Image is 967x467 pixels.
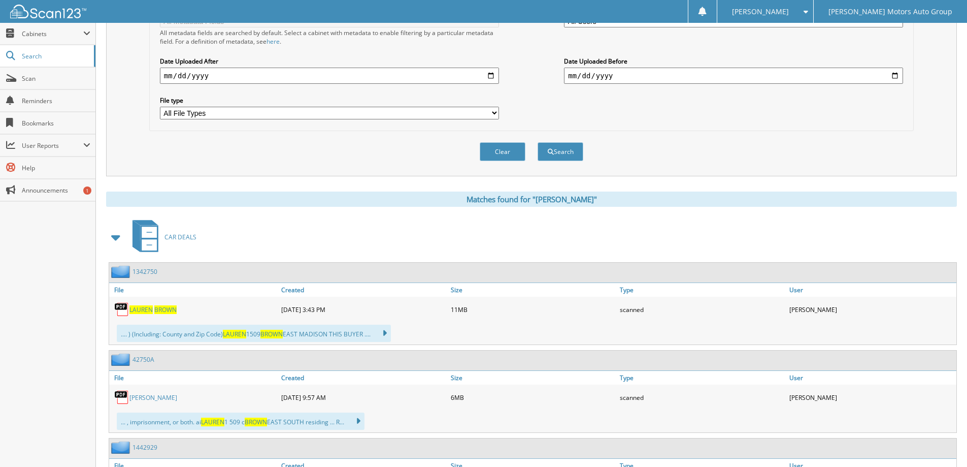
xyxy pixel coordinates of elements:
[828,9,952,15] span: [PERSON_NAME] Motors Auto Group
[106,192,957,207] div: Matches found for "[PERSON_NAME]"
[279,371,448,385] a: Created
[617,299,787,320] div: scanned
[114,390,129,405] img: PDF.png
[109,371,279,385] a: File
[132,443,157,452] a: 1442929
[448,387,618,408] div: 6MB
[22,119,90,128] span: Bookmarks
[22,164,90,172] span: Help
[448,283,618,297] a: Size
[83,186,91,195] div: 1
[129,305,177,314] a: LAUREN BROWN
[617,371,787,385] a: Type
[22,74,90,83] span: Scan
[109,283,279,297] a: File
[787,283,956,297] a: User
[132,355,154,364] a: 42750A
[160,57,499,66] label: Date Uploaded After
[732,9,789,15] span: [PERSON_NAME]
[111,353,132,366] img: folder2.png
[164,233,196,241] span: CAR DEALS
[117,413,364,430] div: ... , imprisonment, or both. ai 1 509 c EAST SOUTH residing ... R...
[448,371,618,385] a: Size
[160,68,499,84] input: start
[154,305,177,314] span: BROWN
[10,5,86,18] img: scan123-logo-white.svg
[22,97,90,105] span: Reminders
[132,267,157,276] a: 1342750
[448,299,618,320] div: 11MB
[787,387,956,408] div: [PERSON_NAME]
[916,418,967,467] iframe: Chat Widget
[22,141,83,150] span: User Reports
[223,330,246,338] span: LAUREN
[22,52,89,60] span: Search
[22,186,90,195] span: Announcements
[245,418,267,426] span: BROWN
[111,265,132,278] img: folder2.png
[279,299,448,320] div: [DATE] 3:43 PM
[260,330,283,338] span: BROWN
[564,68,903,84] input: end
[480,142,525,161] button: Clear
[126,217,196,257] a: CAR DEALS
[201,418,224,426] span: LAUREN
[22,29,83,38] span: Cabinets
[129,305,153,314] span: LAUREN
[279,387,448,408] div: [DATE] 9:57 AM
[617,283,787,297] a: Type
[160,28,499,46] div: All metadata fields are searched by default. Select a cabinet with metadata to enable filtering b...
[538,142,583,161] button: Search
[129,393,177,402] a: [PERSON_NAME]
[617,387,787,408] div: scanned
[279,283,448,297] a: Created
[787,371,956,385] a: User
[160,96,499,105] label: File type
[564,57,903,66] label: Date Uploaded Before
[266,37,280,46] a: here
[117,325,391,342] div: .... ) (Including: County and Zip Code) 1509 EAST MADISON THIS BUYER ....
[111,441,132,454] img: folder2.png
[114,302,129,317] img: PDF.png
[787,299,956,320] div: [PERSON_NAME]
